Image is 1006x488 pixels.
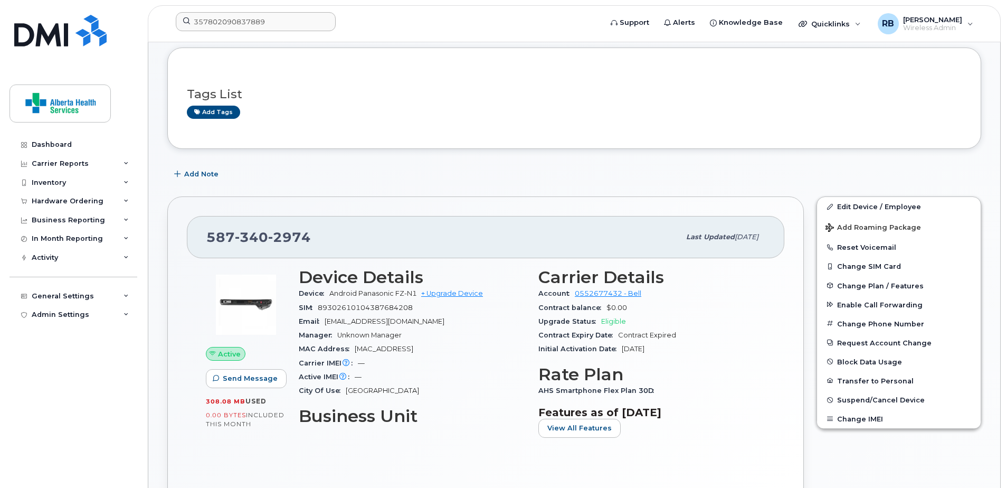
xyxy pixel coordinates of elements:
[206,369,287,388] button: Send Message
[299,387,346,395] span: City Of Use
[167,165,227,184] button: Add Note
[903,15,962,24] span: [PERSON_NAME]
[817,238,981,257] button: Reset Voicemail
[538,268,765,287] h3: Carrier Details
[817,390,981,409] button: Suspend/Cancel Device
[538,317,601,325] span: Upgrade Status
[538,387,659,395] span: AHS Smartphone Flex Plan 30D
[547,423,612,433] span: View All Features
[622,345,644,353] span: [DATE]
[791,13,868,34] div: Quicklinks
[214,273,278,336] img: image20231002-3703462-10mv4hz.jpeg
[299,268,526,287] h3: Device Details
[299,331,337,339] span: Manager
[817,333,981,352] button: Request Account Change
[882,17,894,30] span: RB
[235,229,268,245] span: 340
[817,216,981,238] button: Add Roaming Package
[686,233,735,241] span: Last updated
[346,387,419,395] span: [GEOGRAPHIC_DATA]
[325,317,444,325] span: [EMAIL_ADDRESS][DOMAIN_NAME]
[218,349,241,359] span: Active
[703,12,790,33] a: Knowledge Base
[837,301,923,308] span: Enable Call Forwarding
[903,24,962,32] span: Wireless Admin
[618,331,676,339] span: Contract Expired
[538,419,621,438] button: View All Features
[187,88,962,101] h3: Tags List
[538,289,575,297] span: Account
[817,276,981,295] button: Change Plan / Features
[329,289,417,297] span: Android Panasonic FZ-N1
[620,17,649,28] span: Support
[206,398,245,405] span: 308.08 MB
[299,407,526,426] h3: Business Unit
[421,289,483,297] a: + Upgrade Device
[187,106,240,119] a: Add tags
[811,20,850,28] span: Quicklinks
[870,13,981,34] div: Ryan Ballesteros
[176,12,336,31] input: Find something...
[299,289,329,297] span: Device
[601,317,626,325] span: Eligible
[603,12,657,33] a: Support
[657,12,703,33] a: Alerts
[817,197,981,216] a: Edit Device / Employee
[299,359,358,367] span: Carrier IMEI
[538,331,618,339] span: Contract Expiry Date
[299,317,325,325] span: Email
[817,314,981,333] button: Change Phone Number
[606,304,627,312] span: $0.00
[206,411,246,419] span: 0.00 Bytes
[825,223,921,233] span: Add Roaming Package
[837,281,924,289] span: Change Plan / Features
[268,229,311,245] span: 2974
[299,304,318,312] span: SIM
[245,397,267,405] span: used
[538,345,622,353] span: Initial Activation Date
[358,359,365,367] span: —
[355,345,413,353] span: [MAC_ADDRESS]
[538,304,606,312] span: Contract balance
[817,257,981,276] button: Change SIM Card
[299,345,355,353] span: MAC Address
[837,396,925,404] span: Suspend/Cancel Device
[299,373,355,381] span: Active IMEI
[318,304,413,312] span: 89302610104387684208
[337,331,402,339] span: Unknown Manager
[538,406,765,419] h3: Features as of [DATE]
[184,169,219,179] span: Add Note
[538,365,765,384] h3: Rate Plan
[575,289,641,297] a: 0552677432 - Bell
[735,233,758,241] span: [DATE]
[817,409,981,428] button: Change IMEI
[206,229,311,245] span: 587
[817,352,981,371] button: Block Data Usage
[673,17,695,28] span: Alerts
[719,17,783,28] span: Knowledge Base
[817,295,981,314] button: Enable Call Forwarding
[817,371,981,390] button: Transfer to Personal
[355,373,362,381] span: —
[223,373,278,383] span: Send Message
